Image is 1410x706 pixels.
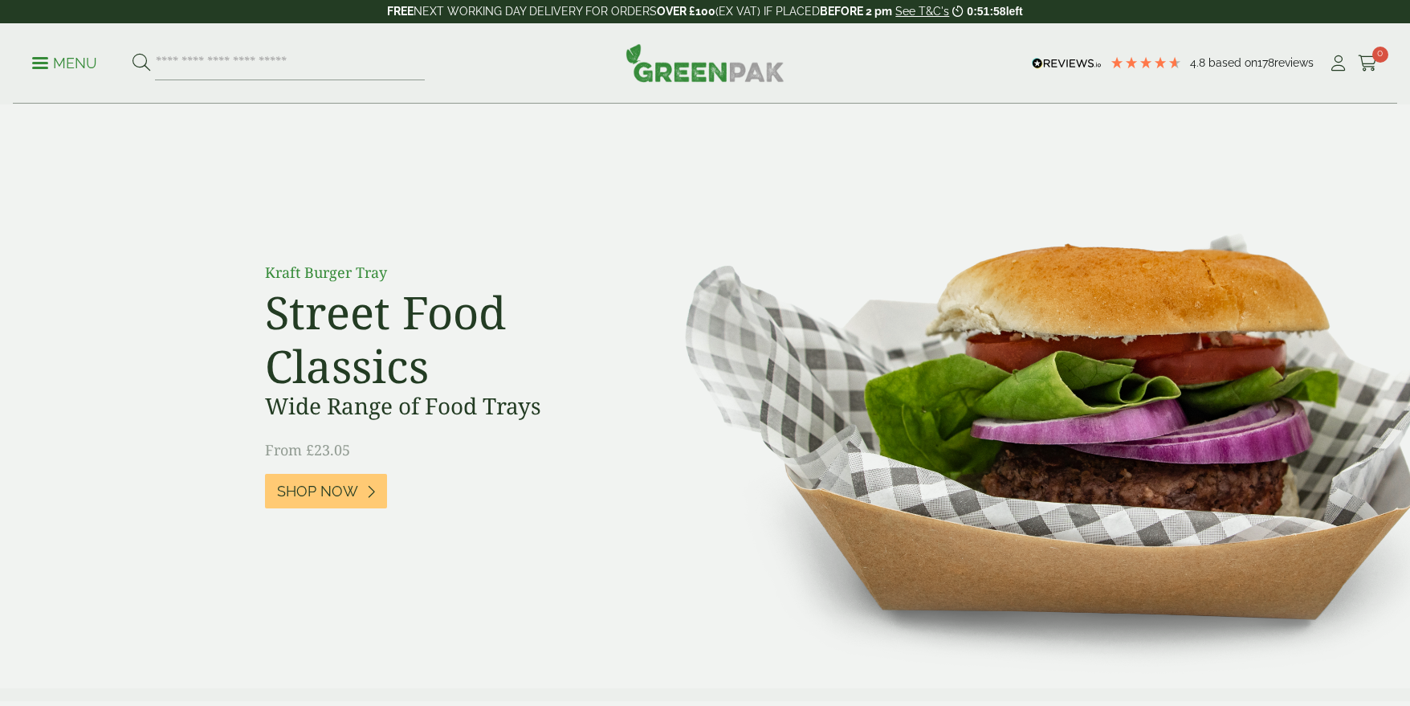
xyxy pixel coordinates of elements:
[1110,55,1182,70] div: 4.78 Stars
[1274,56,1314,69] span: reviews
[626,43,784,82] img: GreenPak Supplies
[634,104,1410,688] img: Street Food Classics
[1006,5,1023,18] span: left
[265,474,387,508] a: Shop Now
[265,262,626,284] p: Kraft Burger Tray
[277,483,358,500] span: Shop Now
[1257,56,1274,69] span: 178
[1328,55,1348,71] i: My Account
[265,440,350,459] span: From £23.05
[1190,56,1208,69] span: 4.8
[1358,55,1378,71] i: Cart
[967,5,1005,18] span: 0:51:58
[387,5,414,18] strong: FREE
[32,54,97,70] a: Menu
[895,5,949,18] a: See T&C's
[657,5,715,18] strong: OVER £100
[820,5,892,18] strong: BEFORE 2 pm
[1208,56,1257,69] span: Based on
[1358,51,1378,75] a: 0
[32,54,97,73] p: Menu
[265,393,626,420] h3: Wide Range of Food Trays
[1032,58,1102,69] img: REVIEWS.io
[265,285,626,393] h2: Street Food Classics
[1372,47,1388,63] span: 0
